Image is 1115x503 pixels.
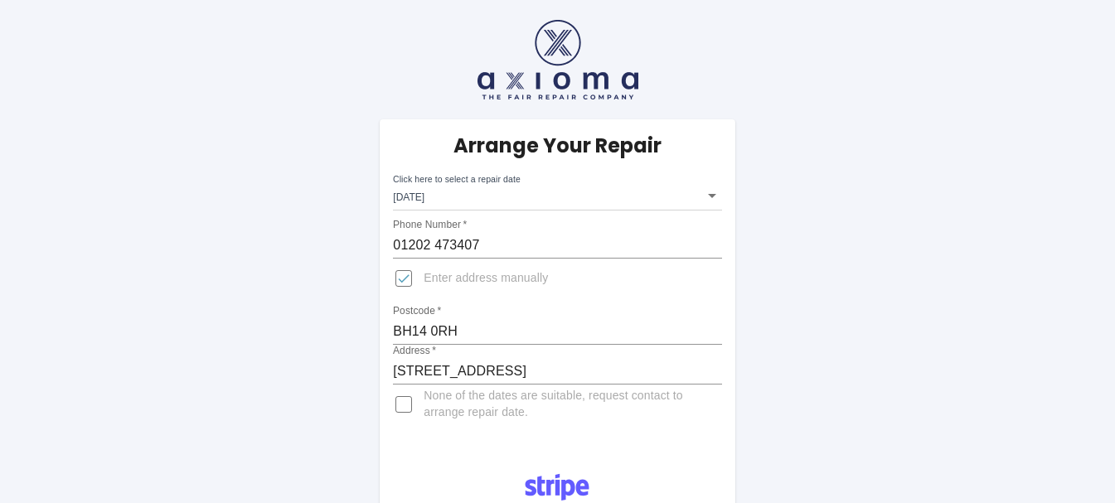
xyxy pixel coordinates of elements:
label: Phone Number [393,218,467,232]
label: Postcode [393,304,441,318]
span: None of the dates are suitable, request contact to arrange repair date. [424,388,708,421]
label: Address [393,344,436,358]
span: Enter address manually [424,270,548,287]
img: axioma [478,20,638,99]
div: [DATE] [393,181,721,210]
h5: Arrange Your Repair [453,133,662,159]
label: Click here to select a repair date [393,173,521,186]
